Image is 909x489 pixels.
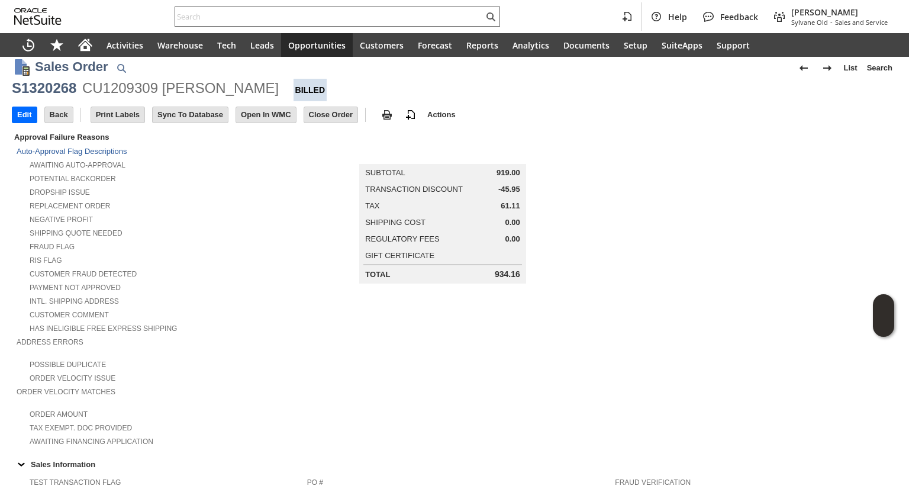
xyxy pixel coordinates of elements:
td: Sales Information [12,456,897,472]
a: Order Velocity Issue [30,374,115,382]
a: Regulatory Fees [365,234,439,243]
a: Awaiting Financing Application [30,437,153,446]
a: Subtotal [365,168,405,177]
div: Shortcuts [43,33,71,57]
a: Payment not approved [30,284,121,292]
a: Tax Exempt. Doc Provided [30,424,132,432]
a: Home [71,33,99,57]
a: SuiteApps [655,33,710,57]
span: Setup [624,40,647,51]
a: Awaiting Auto-Approval [30,161,125,169]
a: Actions [423,110,460,119]
span: Sylvane Old [791,18,828,27]
a: Customers [353,33,411,57]
span: SuiteApps [662,40,702,51]
a: Shipping Cost [365,218,426,227]
a: Transaction Discount [365,185,463,194]
span: 0.00 [505,218,520,227]
span: Forecast [418,40,452,51]
span: Feedback [720,11,758,22]
div: Approval Failure Reasons [12,130,302,144]
a: Customer Comment [30,311,109,319]
span: Warehouse [157,40,203,51]
a: Fraud Verification [615,478,691,487]
span: Help [668,11,687,22]
a: Tech [210,33,243,57]
div: Sales Information [12,456,892,472]
a: Potential Backorder [30,175,116,183]
a: Reports [459,33,505,57]
span: Oracle Guided Learning Widget. To move around, please hold and drag [873,316,894,337]
img: Next [820,61,834,75]
svg: Search [483,9,498,24]
a: Possible Duplicate [30,361,106,369]
a: Total [365,270,390,279]
a: Warehouse [150,33,210,57]
iframe: Click here to launch Oracle Guided Learning Help Panel [873,294,894,337]
a: Test Transaction Flag [30,478,121,487]
a: Fraud Flag [30,243,75,251]
input: Open In WMC [236,107,296,123]
span: Sales and Service [835,18,888,27]
input: Sync To Database [153,107,228,123]
a: Analytics [505,33,556,57]
img: add-record.svg [404,108,418,122]
a: Customer Fraud Detected [30,270,137,278]
input: Print Labels [91,107,144,123]
a: Has Ineligible Free Express Shipping [30,324,177,333]
a: Search [862,59,897,78]
span: Customers [360,40,404,51]
span: Leads [250,40,274,51]
img: Previous [797,61,811,75]
a: RIS flag [30,256,62,265]
input: Edit [12,107,37,123]
input: Close Order [304,107,357,123]
span: -45.95 [498,185,520,194]
span: 61.11 [501,201,520,211]
span: [PERSON_NAME] [791,7,888,18]
span: 919.00 [497,168,520,178]
span: Analytics [512,40,549,51]
a: Intl. Shipping Address [30,297,119,305]
a: Documents [556,33,617,57]
span: 0.00 [505,234,520,244]
a: Tax [365,201,379,210]
a: Recent Records [14,33,43,57]
span: Opportunities [288,40,346,51]
a: Opportunities [281,33,353,57]
a: Leads [243,33,281,57]
svg: Recent Records [21,38,36,52]
svg: logo [14,8,62,25]
a: Order Velocity Matches [17,388,115,396]
div: Billed [294,79,327,101]
a: Support [710,33,757,57]
a: Shipping Quote Needed [30,229,123,237]
h1: Sales Order [35,57,108,76]
a: Replacement Order [30,202,110,210]
img: Quick Find [114,61,128,75]
div: CU1209309 [PERSON_NAME] [82,79,279,98]
a: Setup [617,33,655,57]
a: Auto-Approval Flag Descriptions [17,147,127,156]
svg: Shortcuts [50,38,64,52]
a: Address Errors [17,338,83,346]
a: PO # [307,478,323,487]
a: Negative Profit [30,215,93,224]
a: List [839,59,862,78]
span: Activities [107,40,143,51]
a: Dropship Issue [30,188,90,197]
span: Support [717,40,750,51]
div: S1320268 [12,79,76,98]
a: Forecast [411,33,459,57]
span: Documents [563,40,610,51]
input: Search [175,9,483,24]
svg: Home [78,38,92,52]
a: Activities [99,33,150,57]
img: print.svg [380,108,394,122]
caption: Summary [359,145,526,164]
a: Gift Certificate [365,251,434,260]
a: Order Amount [30,410,88,419]
span: 934.16 [495,269,520,279]
span: Tech [217,40,236,51]
span: - [830,18,833,27]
